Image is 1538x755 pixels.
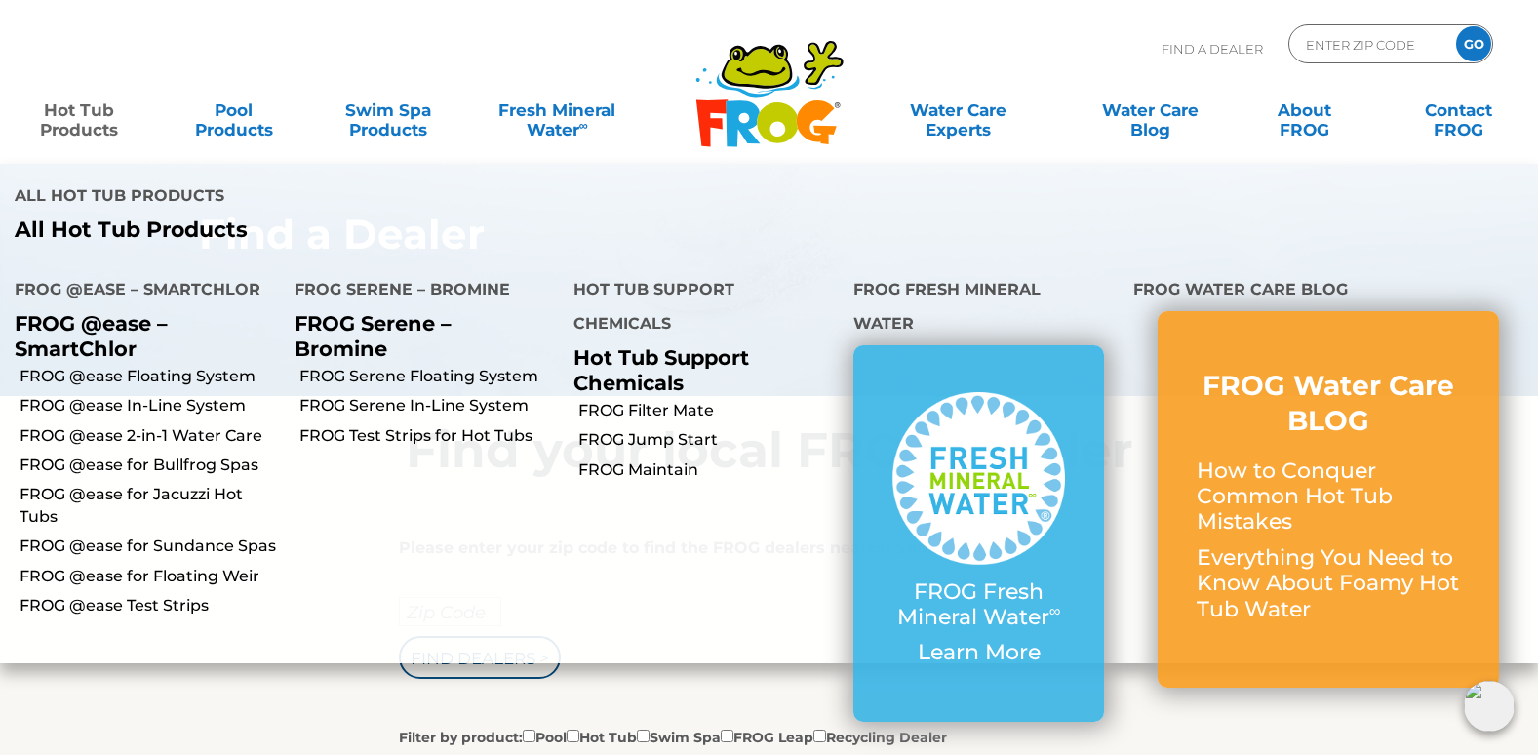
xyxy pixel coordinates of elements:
[1456,26,1491,61] input: GO
[567,730,579,742] input: Filter by product:PoolHot TubSwim SpaFROG LeapRecycling Dealer
[20,366,280,387] a: FROG @ease Floating System
[299,366,560,387] a: FROG Serene Floating System
[637,730,650,742] input: Filter by product:PoolHot TubSwim SpaFROG LeapRecycling Dealer
[1133,272,1523,311] h4: FROG Water Care Blog
[20,595,280,616] a: FROG @ease Test Strips
[15,311,265,360] p: FROG @ease – SmartChlor
[721,730,733,742] input: Filter by product:PoolHot TubSwim SpaFROG LeapRecycling Dealer
[15,179,755,218] h4: All Hot Tub Products
[1197,368,1460,632] a: FROG Water Care BLOG How to Conquer Common Hot Tub Mistakes Everything You Need to Know About Foa...
[174,91,294,130] a: PoolProducts
[892,579,1065,631] p: FROG Fresh Mineral Water
[892,392,1065,676] a: FROG Fresh Mineral Water∞ Learn More
[813,730,826,742] input: Filter by product:PoolHot TubSwim SpaFROG LeapRecycling Dealer
[578,400,839,421] a: FROG Filter Mate
[20,566,280,587] a: FROG @ease for Floating Weir
[1244,91,1364,130] a: AboutFROG
[1197,458,1460,536] p: How to Conquer Common Hot Tub Mistakes
[1304,30,1436,59] input: Zip Code Form
[20,425,280,447] a: FROG @ease 2-in-1 Water Care
[20,91,139,130] a: Hot TubProducts
[1049,601,1061,620] sup: ∞
[295,311,545,360] p: FROG Serene – Bromine
[1090,91,1210,130] a: Water CareBlog
[1197,545,1460,622] p: Everything You Need to Know About Foamy Hot Tub Water
[861,91,1056,130] a: Water CareExperts
[328,91,448,130] a: Swim SpaProducts
[579,118,588,133] sup: ∞
[1464,681,1515,732] img: openIcon
[20,395,280,417] a: FROG @ease In-Line System
[399,726,947,747] label: Filter by product: Pool Hot Tub Swim Spa FROG Leap Recycling Dealer
[20,484,280,528] a: FROG @ease for Jacuzzi Hot Tubs
[299,425,560,447] a: FROG Test Strips for Hot Tubs
[482,91,632,130] a: Fresh MineralWater∞
[523,730,535,742] input: Filter by product:PoolHot TubSwim SpaFROG LeapRecycling Dealer
[299,395,560,417] a: FROG Serene In-Line System
[20,536,280,557] a: FROG @ease for Sundance Spas
[1197,368,1460,439] h3: FROG Water Care BLOG
[1399,91,1518,130] a: ContactFROG
[853,272,1104,345] h4: FROG Fresh Mineral Water
[15,272,265,311] h4: FROG @ease – SmartChlor
[578,459,839,481] a: FROG Maintain
[892,640,1065,665] p: Learn More
[573,272,824,345] h4: Hot Tub Support Chemicals
[1162,24,1263,73] p: Find A Dealer
[578,429,839,451] a: FROG Jump Start
[15,218,755,243] a: All Hot Tub Products
[295,272,545,311] h4: FROG Serene – Bromine
[20,455,280,476] a: FROG @ease for Bullfrog Spas
[573,345,824,394] p: Hot Tub Support Chemicals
